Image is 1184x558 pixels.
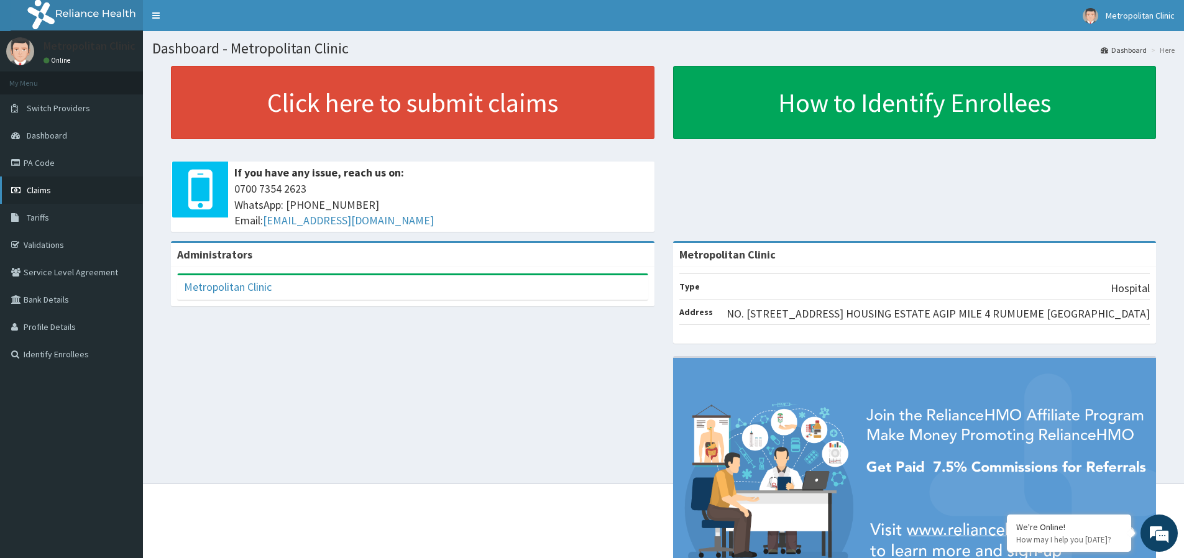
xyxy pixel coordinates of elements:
a: Click here to submit claims [171,66,654,139]
div: Minimize live chat window [204,6,234,36]
span: Metropolitan Clinic [1106,10,1175,21]
h1: Dashboard - Metropolitan Clinic [152,40,1175,57]
a: [EMAIL_ADDRESS][DOMAIN_NAME] [263,213,434,227]
span: Switch Providers [27,103,90,114]
b: If you have any issue, reach us on: [234,165,404,180]
span: Dashboard [27,130,67,141]
textarea: Type your message and hit 'Enter' [6,339,237,383]
p: Metropolitan Clinic [44,40,135,52]
b: Administrators [177,247,252,262]
a: How to Identify Enrollees [673,66,1157,139]
p: Hospital [1111,280,1150,296]
b: Address [679,306,713,318]
span: We're online! [72,157,172,282]
div: We're Online! [1016,521,1122,533]
strong: Metropolitan Clinic [679,247,776,262]
img: User Image [1083,8,1098,24]
img: d_794563401_company_1708531726252_794563401 [23,62,50,93]
p: How may I help you today? [1016,534,1122,545]
li: Here [1148,45,1175,55]
div: Chat with us now [65,70,209,86]
a: Online [44,56,73,65]
span: 0700 7354 2623 WhatsApp: [PHONE_NUMBER] Email: [234,181,648,229]
img: User Image [6,37,34,65]
a: Dashboard [1101,45,1147,55]
b: Type [679,281,700,292]
span: Tariffs [27,212,49,223]
p: NO. [STREET_ADDRESS] HOUSING ESTATE AGIP MILE 4 RUMUEME [GEOGRAPHIC_DATA] [727,306,1150,322]
a: Metropolitan Clinic [184,280,272,294]
span: Claims [27,185,51,196]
